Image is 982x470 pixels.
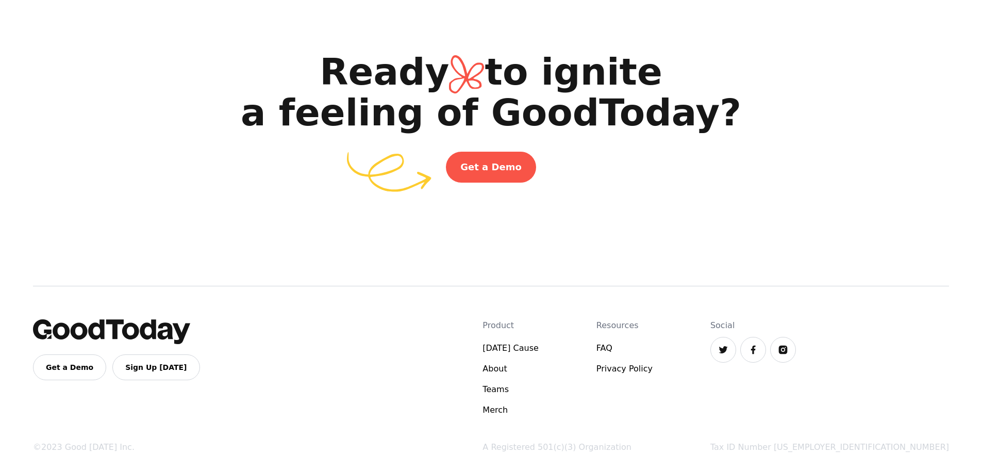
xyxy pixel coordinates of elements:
[778,345,788,355] img: Instagram
[748,345,758,355] img: Facebook
[596,319,653,332] h4: Resources
[482,441,710,453] div: A Registered 501(c)(3) Organization
[596,342,653,354] a: FAQ
[710,319,949,332] h4: Social
[33,319,190,344] img: GoodToday
[33,354,106,380] a: Get a Demo
[482,363,539,375] a: About
[718,345,728,355] img: Twitter
[740,337,766,363] a: Facebook
[446,152,536,183] a: Get a Demo
[482,342,539,354] a: [DATE] Cause
[596,363,653,375] a: Privacy Policy
[482,404,539,416] a: Merch
[770,337,796,363] a: Instagram
[482,383,539,396] a: Teams
[112,354,199,380] a: Sign Up [DATE]
[710,337,736,363] a: Twitter
[33,441,482,453] div: ©2023 Good [DATE] Inc.
[710,441,949,453] div: Tax ID Number [US_EMPLOYER_IDENTIFICATION_NUMBER]
[482,319,539,332] h4: Product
